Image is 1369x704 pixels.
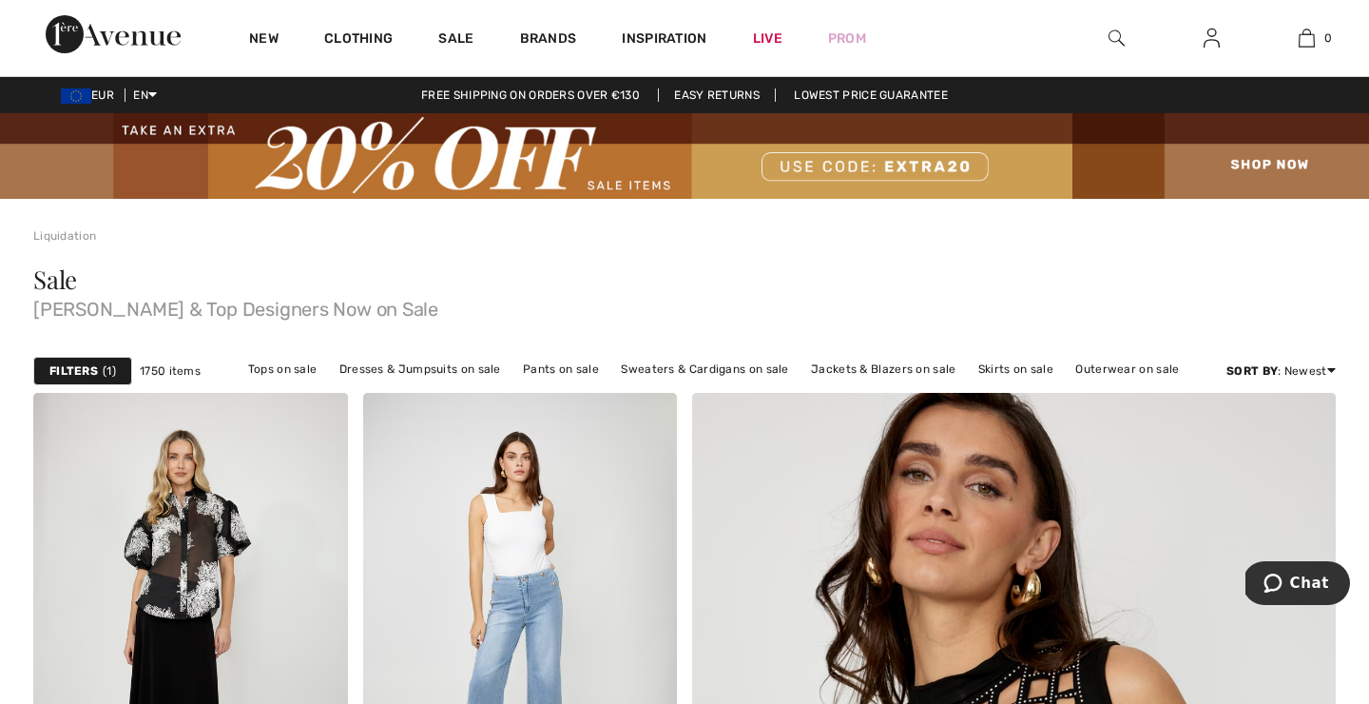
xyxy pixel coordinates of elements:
[658,88,776,102] a: Easy Returns
[249,30,279,50] a: New
[103,362,116,380] span: 1
[753,29,782,49] a: Live
[1109,27,1125,49] img: search the website
[611,357,798,381] a: Sweaters & Cardigans on sale
[438,30,473,50] a: Sale
[969,357,1063,381] a: Skirts on sale
[1324,29,1332,47] span: 0
[140,362,201,380] span: 1750 items
[330,357,511,381] a: Dresses & Jumpsuits on sale
[1188,27,1235,50] a: Sign In
[828,29,866,49] a: Prom
[133,88,157,102] span: EN
[33,229,96,243] a: Liquidation
[1245,561,1350,609] iframe: Opens a widget where you can chat to one of our agents
[239,357,327,381] a: Tops on sale
[513,357,608,381] a: Pants on sale
[1226,364,1278,378] strong: Sort By
[49,362,98,380] strong: Filters
[406,88,655,102] a: Free shipping on orders over €130
[61,88,122,102] span: EUR
[779,88,963,102] a: Lowest Price Guarantee
[801,357,966,381] a: Jackets & Blazers on sale
[33,292,1336,319] span: [PERSON_NAME] & Top Designers Now on Sale
[1260,27,1353,49] a: 0
[1299,27,1315,49] img: My Bag
[324,30,393,50] a: Clothing
[1066,357,1188,381] a: Outerwear on sale
[622,30,706,50] span: Inspiration
[520,30,577,50] a: Brands
[1204,27,1220,49] img: My Info
[1226,362,1336,380] div: : Newest
[33,263,77,296] span: Sale
[61,88,91,104] img: Euro
[46,15,181,53] img: 1ère Avenue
